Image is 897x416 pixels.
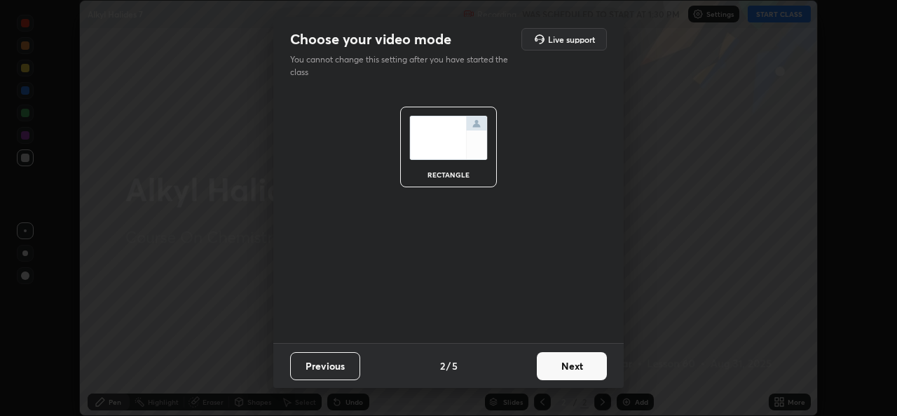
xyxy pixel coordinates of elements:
[420,171,477,178] div: rectangle
[548,35,595,43] h5: Live support
[446,358,451,373] h4: /
[409,116,488,160] img: normalScreenIcon.ae25ed63.svg
[440,358,445,373] h4: 2
[452,358,458,373] h4: 5
[537,352,607,380] button: Next
[290,30,451,48] h2: Choose your video mode
[290,352,360,380] button: Previous
[290,53,517,79] p: You cannot change this setting after you have started the class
